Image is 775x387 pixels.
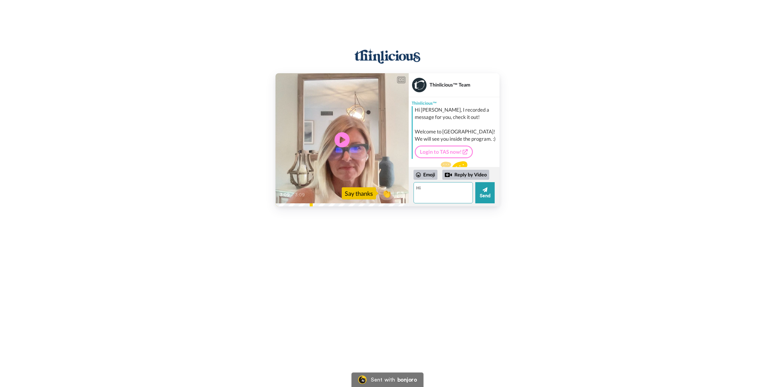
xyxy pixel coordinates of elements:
[295,191,305,198] span: 3:09
[379,189,394,198] span: 👏
[397,192,403,198] img: Full screen
[442,170,489,180] div: Reply by Video
[415,106,498,143] div: Hi [PERSON_NAME], I recorded a message for you, check it out! Welcome to [GEOGRAPHIC_DATA]! We wi...
[445,171,452,179] div: Reply by Video
[379,187,394,200] button: 👏
[412,78,427,92] img: Profile Image
[430,82,499,87] div: Thinlicious™ Team
[409,161,500,183] div: Send Thinlicious™ a reply.
[441,161,467,173] img: message.svg
[475,182,495,203] button: Send
[414,182,473,203] textarea: Hi
[409,97,500,106] div: Thinlicious™
[414,170,437,179] div: Emoji
[354,48,421,64] img: Thinlicious® Team logo
[397,77,405,83] div: CC
[280,191,290,198] span: 3:09
[415,146,473,158] a: Login to TAS now!
[292,191,294,198] span: /
[342,187,376,199] div: Say thanks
